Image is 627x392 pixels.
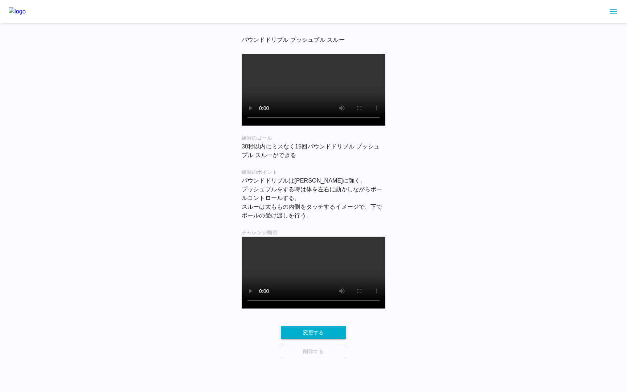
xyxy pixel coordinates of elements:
img: logo [9,7,26,16]
h6: パウンドドリブル プッシュプル スルー [242,35,385,45]
button: 変更する [281,326,346,339]
h6: 練習のポイント [242,168,385,176]
button: sidemenu [607,5,619,18]
h6: 練習のゴール [242,134,385,142]
h6: チャレンジ動画 [242,229,385,237]
p: 30秒以内にミスなく15回パウンドドリブル プッシュプル スルーができる [242,142,385,160]
p: パウンドドリブルは[PERSON_NAME]に強く。 プッシュプルをする時は体を左右に動かしながらボールコントロールする。 スルーは太ももの内側をタッチするイメージで、下でボールの受け渡しを行う。 [242,176,385,220]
